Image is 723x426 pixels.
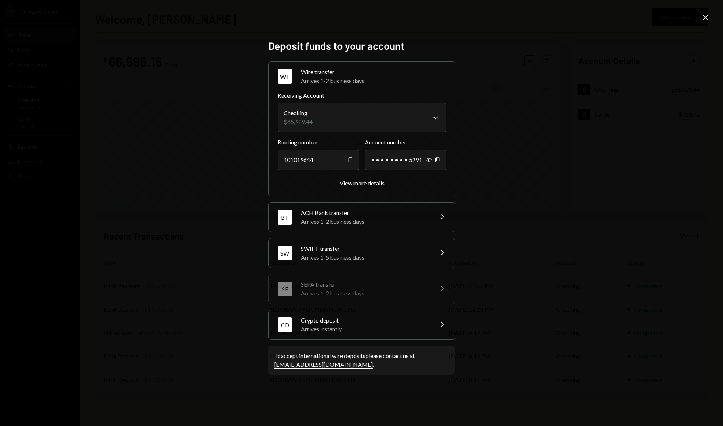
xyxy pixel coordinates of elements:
button: Receiving Account [278,103,446,132]
button: SWSWIFT transferArrives 1-5 business days [269,238,455,268]
div: Arrives 1-5 business days [301,253,429,262]
div: SE [278,282,292,296]
button: View more details [340,180,385,187]
div: 101019644 [278,150,359,170]
div: WTWire transferArrives 1-2 business days [278,91,446,187]
div: SW [278,246,292,260]
div: View more details [340,180,385,186]
div: Arrives 1-2 business days [301,217,429,226]
div: Arrives 1-2 business days [301,289,429,298]
button: WTWire transferArrives 1-2 business days [269,62,455,91]
div: Arrives instantly [301,325,429,333]
div: To accept international wire deposits please contact us at . [274,351,449,369]
button: BTACH Bank transferArrives 1-2 business days [269,203,455,232]
button: CDCrypto depositArrives instantly [269,310,455,339]
div: WT [278,69,292,84]
div: Wire transfer [301,68,446,76]
div: Arrives 1-2 business days [301,76,446,85]
button: SESEPA transferArrives 1-2 business days [269,274,455,304]
label: Account number [365,138,446,147]
div: • • • • • • • • 5291 [365,150,446,170]
div: ACH Bank transfer [301,208,429,217]
label: Receiving Account [278,91,446,100]
div: SEPA transfer [301,280,429,289]
div: BT [278,210,292,225]
a: [EMAIL_ADDRESS][DOMAIN_NAME] [274,361,373,369]
div: Crypto deposit [301,316,429,325]
div: SWIFT transfer [301,244,429,253]
h2: Deposit funds to your account [268,39,455,53]
label: Routing number [278,138,359,147]
div: CD [278,317,292,332]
